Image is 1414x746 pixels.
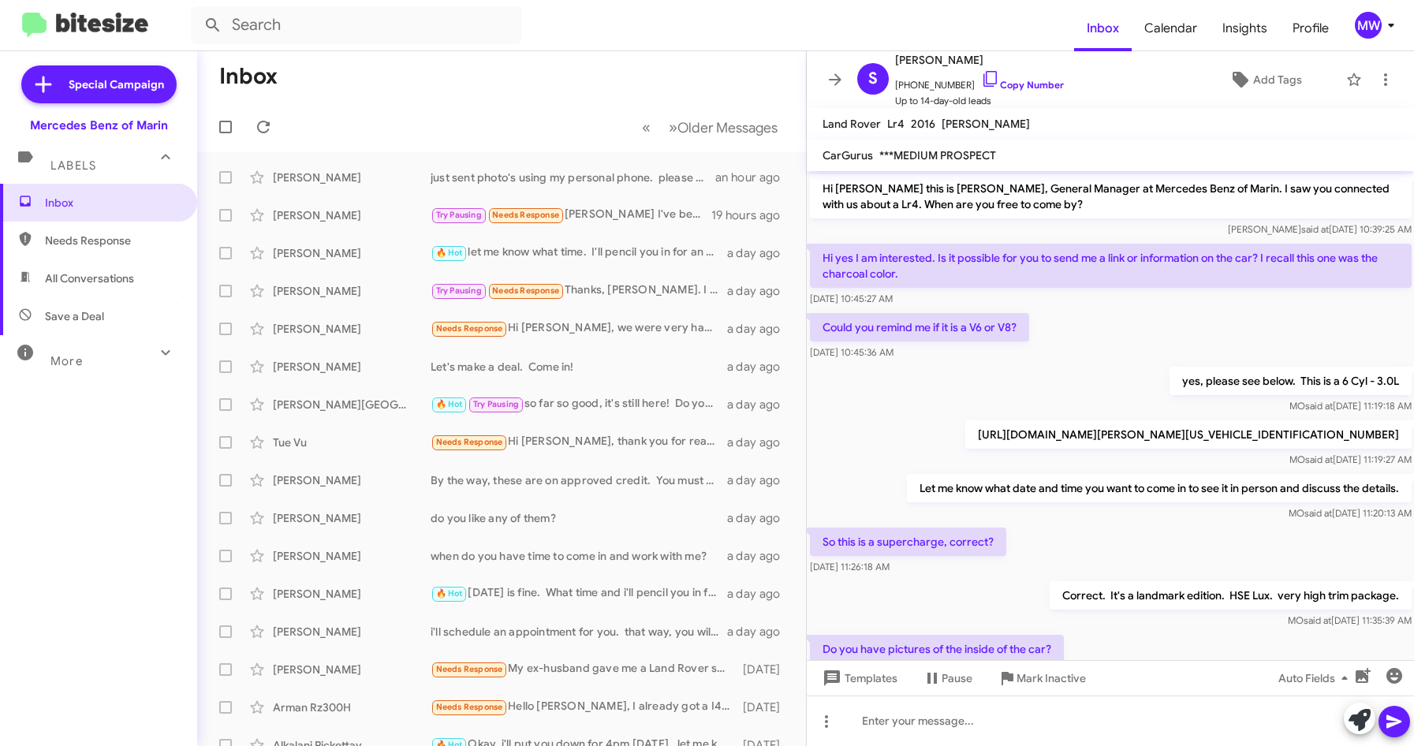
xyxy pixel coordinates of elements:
span: Templates [819,664,897,692]
div: [PERSON_NAME][GEOGRAPHIC_DATA] [273,397,431,412]
nav: Page navigation example [633,111,787,144]
div: just sent photo's using my personal phone. please confirm receipt. [431,170,715,185]
div: Hello [PERSON_NAME], I already got a I4 because they had more rebates and it's full option. I sho... [431,698,737,716]
span: MO [DATE] 11:19:18 AM [1289,400,1411,412]
span: Needs Response [436,702,503,712]
span: Needs Response [436,664,503,674]
span: Inbox [45,195,179,211]
span: Special Campaign [69,76,164,92]
span: Try Pausing [436,210,482,220]
div: [PERSON_NAME] [273,359,431,375]
span: said at [1303,614,1330,626]
div: [PERSON_NAME] [273,548,431,564]
a: Special Campaign [21,65,177,103]
span: 🔥 Hot [436,588,463,599]
div: a day ago [727,586,793,602]
span: said at [1304,453,1332,465]
div: By the way, these are on approved credit. You must have excellent credit to qualify. [431,472,727,488]
div: [DATE] is fine. What time and i'll pencil you in for an appointment [431,584,727,602]
span: « [642,117,651,137]
button: Templates [807,664,910,692]
div: [PERSON_NAME] [273,472,431,488]
span: More [50,354,83,368]
div: [PERSON_NAME] [273,207,431,223]
span: Lr4 [887,117,905,131]
div: a day ago [727,510,793,526]
div: [PERSON_NAME] [273,283,431,299]
span: S [868,66,878,91]
div: Thanks, [PERSON_NAME]. I just want to be upfront—I’ll be going with the dealer who can provide me... [431,282,727,300]
span: 🔥 Hot [436,399,463,409]
div: a day ago [727,321,793,337]
div: [PERSON_NAME] [273,510,431,526]
span: CarGurus [823,148,873,162]
span: Needs Response [492,285,559,296]
span: Up to 14-day-old leads [895,93,1064,109]
div: Mercedes Benz of Marin [30,117,168,133]
span: [PHONE_NUMBER] [895,69,1064,93]
span: Needs Response [492,210,559,220]
span: [DATE] 10:45:36 AM [810,346,894,358]
span: » [669,117,677,137]
h1: Inbox [219,64,278,89]
span: said at [1300,223,1328,235]
p: Let me know what date and time you want to come in to see it in person and discuss the details. [906,474,1411,502]
span: Save a Deal [45,308,104,324]
span: MO [DATE] 11:19:27 AM [1289,453,1411,465]
span: Needs Response [45,233,179,248]
input: Search [191,6,522,44]
div: [PERSON_NAME] [273,586,431,602]
div: a day ago [727,359,793,375]
div: [PERSON_NAME] [273,662,431,677]
div: [PERSON_NAME] [273,624,431,640]
div: [PERSON_NAME] [273,170,431,185]
p: Could you remind me if it is a V6 or V8? [810,313,1029,341]
a: Inbox [1074,6,1132,51]
span: MO [DATE] 11:35:39 AM [1287,614,1411,626]
div: let me know what time. I'll pencil you in for an appointment to work with me [431,244,727,262]
p: [URL][DOMAIN_NAME][PERSON_NAME][US_VEHICLE_IDENTIFICATION_NUMBER] [964,420,1411,449]
div: when do you have time to come in and work with me? [431,548,727,564]
div: [PERSON_NAME] I've been super busy but I'll get back to my GLS project soon. Thanks RZ [431,206,711,224]
span: Mark Inactive [1017,664,1086,692]
span: said at [1304,507,1331,519]
p: Hi [PERSON_NAME] this is [PERSON_NAME], General Manager at Mercedes Benz of Marin. I saw you conn... [810,174,1412,218]
div: Arman Rz300H [273,699,431,715]
span: Pause [942,664,972,692]
div: Tue Vu [273,435,431,450]
div: so far so good, it's still here! Do you have time this weekend? [431,395,727,413]
button: Auto Fields [1266,664,1367,692]
button: MW [1341,12,1397,39]
span: Needs Response [436,437,503,447]
div: [DATE] [737,699,793,715]
a: Insights [1210,6,1280,51]
span: [PERSON_NAME] [895,50,1064,69]
p: Correct. It's a landmark edition. HSE Lux. very high trim package. [1049,581,1411,610]
span: 🔥 Hot [436,248,463,258]
div: a day ago [727,397,793,412]
a: Copy Number [981,79,1064,91]
div: a day ago [727,548,793,564]
div: [PERSON_NAME] [273,245,431,261]
a: Profile [1280,6,1341,51]
div: a day ago [727,624,793,640]
span: said at [1304,400,1332,412]
div: [DATE] [737,662,793,677]
div: an hour ago [715,170,793,185]
span: ***MEDIUM PROSPECT [879,148,996,162]
span: [PERSON_NAME] [DATE] 10:39:25 AM [1227,223,1411,235]
button: Next [659,111,787,144]
div: i'll schedule an appointment for you. that way, you will have a designated associate to help you ... [431,624,727,640]
span: MO [DATE] 11:20:13 AM [1288,507,1411,519]
div: a day ago [727,472,793,488]
span: [DATE] 10:45:27 AM [810,293,893,304]
p: So this is a supercharge, correct? [810,528,1006,556]
span: Auto Fields [1278,664,1354,692]
a: Calendar [1132,6,1210,51]
div: a day ago [727,283,793,299]
div: Let's make a deal. Come in! [431,359,727,375]
span: [DATE] 11:26:18 AM [810,561,890,573]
